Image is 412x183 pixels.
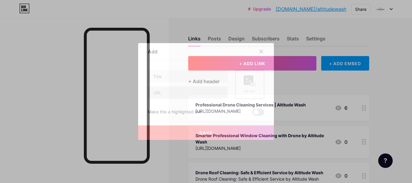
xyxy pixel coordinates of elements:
div: Add [148,48,157,55]
button: Save [138,125,274,140]
div: Make this a highlighted link [148,109,201,116]
div: Picture [244,89,256,93]
span: Save [199,130,213,135]
input: Title [148,70,228,82]
input: URL [148,87,228,99]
